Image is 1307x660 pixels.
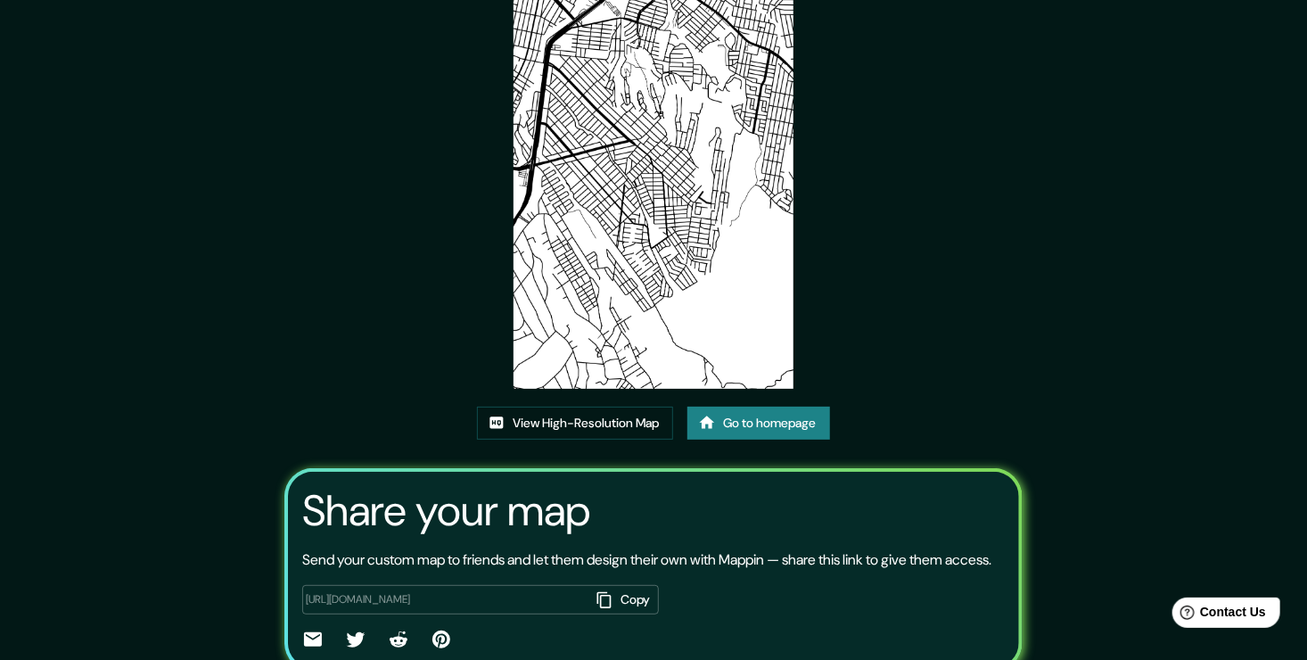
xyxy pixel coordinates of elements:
button: Copy [589,585,659,615]
h3: Share your map [302,486,590,536]
iframe: Help widget launcher [1148,590,1287,640]
a: Go to homepage [687,407,830,440]
a: View High-Resolution Map [477,407,673,440]
p: Send your custom map to friends and let them design their own with Mappin — share this link to gi... [302,549,991,571]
